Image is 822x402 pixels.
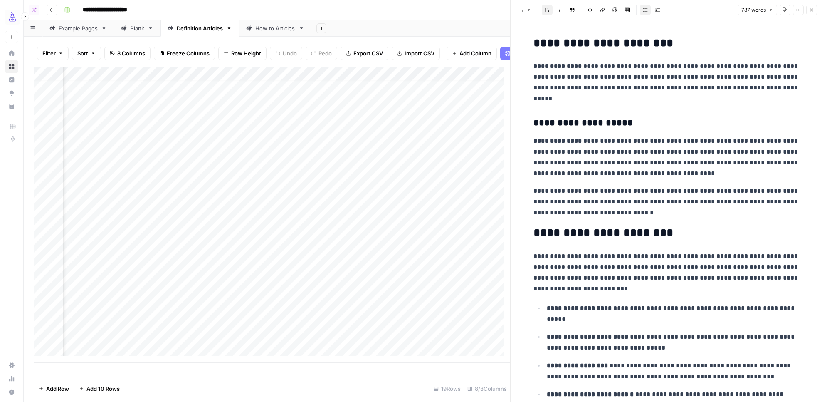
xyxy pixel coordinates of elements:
[5,10,20,25] img: AirOps Growth Logo
[239,20,311,37] a: How to Articles
[5,372,18,385] a: Usage
[5,73,18,87] a: Insights
[341,47,388,60] button: Export CSV
[42,20,114,37] a: Example Pages
[392,47,440,60] button: Import CSV
[37,47,69,60] button: Filter
[59,24,98,32] div: Example Pages
[447,47,497,60] button: Add Column
[353,49,383,57] span: Export CSV
[177,24,223,32] div: Definition Articles
[34,382,74,395] button: Add Row
[5,60,18,73] a: Browse
[72,47,101,60] button: Sort
[5,100,18,113] a: Your Data
[160,20,239,37] a: Definition Articles
[46,385,69,393] span: Add Row
[167,49,210,57] span: Freeze Columns
[5,359,18,372] a: Settings
[5,7,18,27] button: Workspace: AirOps Growth
[77,49,88,57] span: Sort
[464,382,510,395] div: 8/8 Columns
[104,47,151,60] button: 8 Columns
[255,24,295,32] div: How to Articles
[306,47,337,60] button: Redo
[430,382,464,395] div: 19 Rows
[5,87,18,100] a: Opportunities
[5,47,18,60] a: Home
[283,49,297,57] span: Undo
[154,47,215,60] button: Freeze Columns
[130,24,144,32] div: Blank
[270,47,302,60] button: Undo
[741,6,766,14] span: 787 words
[42,49,56,57] span: Filter
[218,47,267,60] button: Row Height
[117,49,145,57] span: 8 Columns
[231,49,261,57] span: Row Height
[405,49,434,57] span: Import CSV
[74,382,125,395] button: Add 10 Rows
[5,385,18,399] button: Help + Support
[459,49,491,57] span: Add Column
[318,49,332,57] span: Redo
[86,385,120,393] span: Add 10 Rows
[738,5,777,15] button: 787 words
[114,20,160,37] a: Blank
